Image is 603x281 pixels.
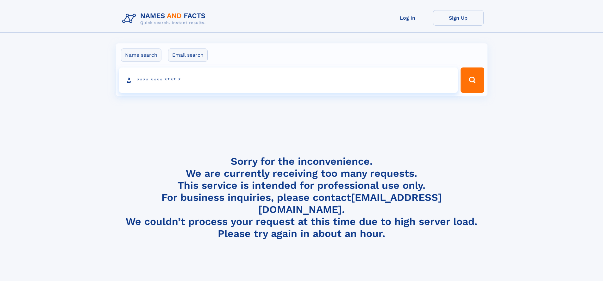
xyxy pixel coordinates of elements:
[258,191,442,215] a: [EMAIL_ADDRESS][DOMAIN_NAME]
[121,48,161,62] label: Name search
[382,10,433,26] a: Log In
[119,67,458,93] input: search input
[120,10,211,27] img: Logo Names and Facts
[120,155,484,240] h4: Sorry for the inconvenience. We are currently receiving too many requests. This service is intend...
[461,67,484,93] button: Search Button
[433,10,484,26] a: Sign Up
[168,48,208,62] label: Email search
